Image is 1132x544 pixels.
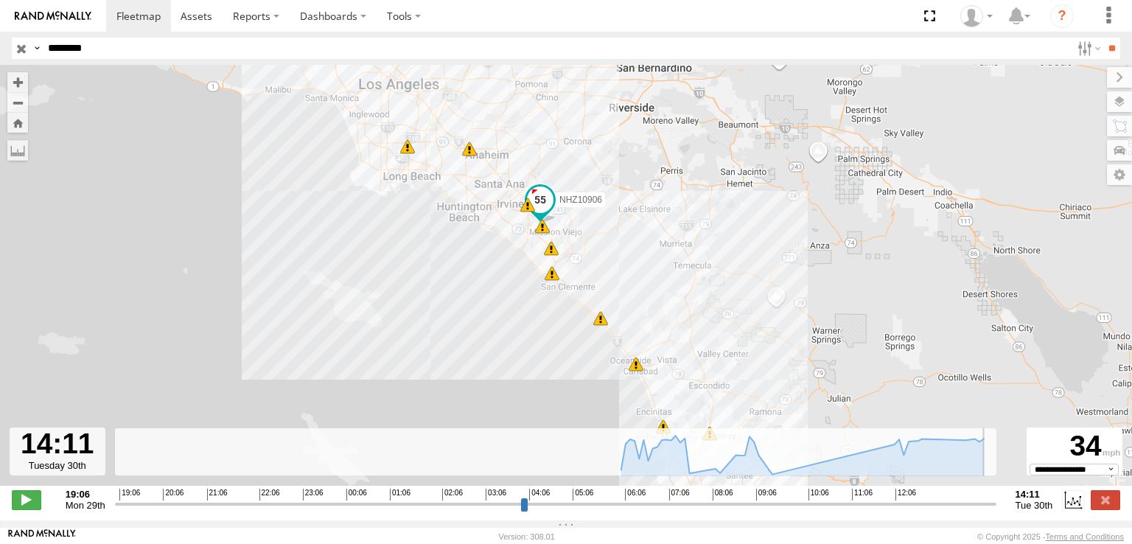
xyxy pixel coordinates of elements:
div: 10 [702,426,717,441]
button: Zoom out [7,92,28,113]
span: 01:06 [390,489,410,501]
label: Measure [7,140,28,161]
span: 19:06 [119,489,140,501]
label: Search Filter Options [1072,38,1103,59]
span: 07:06 [669,489,690,501]
span: 22:06 [259,489,280,501]
span: 11:06 [852,489,873,501]
label: Play/Stop [12,490,41,509]
button: Zoom in [7,72,28,92]
strong: 14:11 [1016,489,1053,500]
span: 08:06 [713,489,733,501]
img: rand-logo.svg [15,11,91,21]
span: 03:06 [486,489,506,501]
span: 05:06 [573,489,593,501]
span: 20:06 [163,489,184,501]
a: Visit our Website [8,529,76,544]
label: Map Settings [1107,164,1132,185]
div: Zulema McIntosch [955,5,998,27]
span: 02:06 [442,489,463,501]
div: 7 [656,419,671,434]
span: Mon 29th Sep 2025 [66,500,105,511]
div: 5 [462,142,477,156]
div: © Copyright 2025 - [977,532,1124,541]
div: 6 [593,311,608,326]
span: 12:06 [895,489,916,501]
div: 11 [400,139,415,154]
span: 10:06 [808,489,829,501]
span: NHZ10906 [559,195,602,205]
span: 04:06 [529,489,550,501]
span: 23:06 [303,489,324,501]
span: 06:06 [625,489,646,501]
span: 09:06 [756,489,777,501]
div: Version: 308.01 [499,532,555,541]
span: 00:06 [346,489,367,501]
button: Zoom Home [7,113,28,133]
span: 21:06 [207,489,228,501]
i: ? [1050,4,1074,28]
label: Close [1091,490,1120,509]
div: 6 [545,266,559,281]
div: 7 [629,357,643,372]
div: 34 [1029,430,1120,464]
strong: 19:06 [66,489,105,500]
label: Search Query [31,38,43,59]
a: Terms and Conditions [1046,532,1124,541]
span: Tue 30th Sep 2025 [1016,500,1053,511]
